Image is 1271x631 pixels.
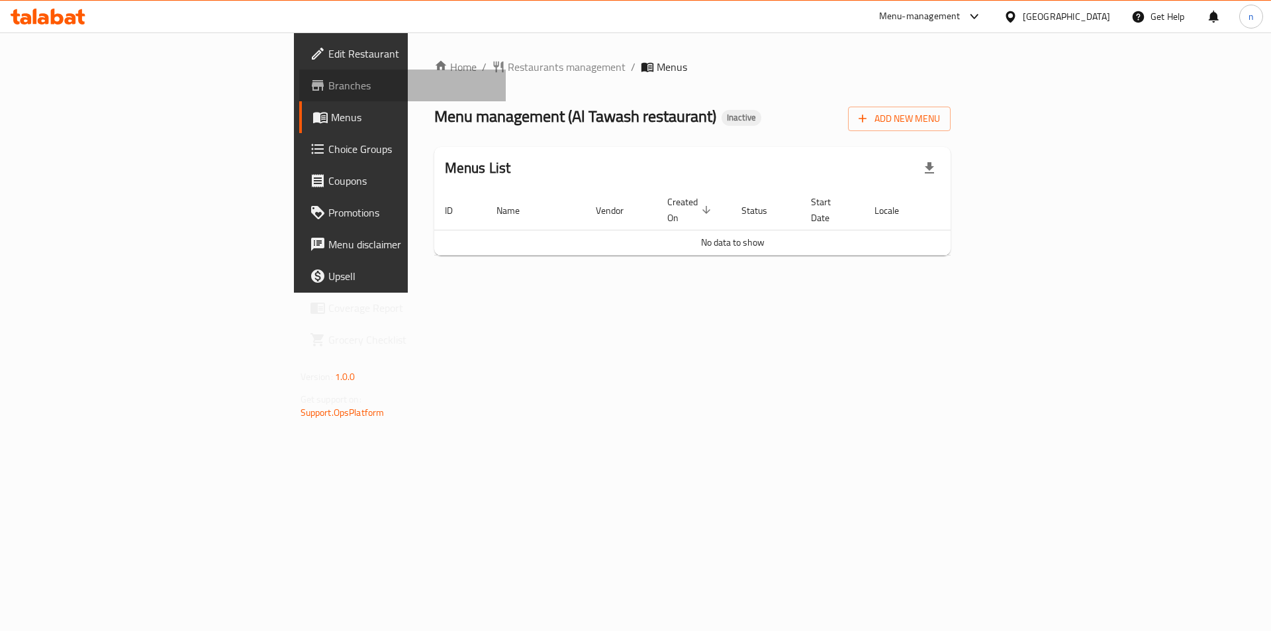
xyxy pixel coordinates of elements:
span: Get support on: [301,391,361,408]
span: ID [445,203,470,218]
span: Menu management ( Al Tawash restaurant ) [434,101,716,131]
span: Name [496,203,537,218]
th: Actions [932,190,1031,230]
span: Upsell [328,268,496,284]
span: Restaurants management [508,59,626,75]
a: Grocery Checklist [299,324,506,356]
nav: breadcrumb [434,59,951,75]
span: Vendor [596,203,641,218]
a: Promotions [299,197,506,228]
a: Support.OpsPlatform [301,404,385,421]
a: Edit Restaurant [299,38,506,70]
span: n [1248,9,1254,24]
span: Status [741,203,784,218]
span: Coupons [328,173,496,189]
span: Edit Restaurant [328,46,496,62]
span: 1.0.0 [335,368,355,385]
a: Menus [299,101,506,133]
div: Menu-management [879,9,961,24]
table: enhanced table [434,190,1031,256]
div: Export file [914,152,945,184]
a: Choice Groups [299,133,506,165]
span: Menus [331,109,496,125]
span: Promotions [328,205,496,220]
span: Start Date [811,194,848,226]
span: Coverage Report [328,300,496,316]
span: Inactive [722,112,761,123]
span: Version: [301,368,333,385]
span: Created On [667,194,715,226]
a: Coupons [299,165,506,197]
span: Grocery Checklist [328,332,496,348]
li: / [631,59,635,75]
span: Choice Groups [328,141,496,157]
span: Locale [874,203,916,218]
div: Inactive [722,110,761,126]
span: Add New Menu [859,111,940,127]
a: Menu disclaimer [299,228,506,260]
span: No data to show [701,234,765,251]
a: Restaurants management [492,59,626,75]
a: Branches [299,70,506,101]
div: [GEOGRAPHIC_DATA] [1023,9,1110,24]
span: Menus [657,59,687,75]
span: Menu disclaimer [328,236,496,252]
button: Add New Menu [848,107,951,131]
span: Branches [328,77,496,93]
a: Coverage Report [299,292,506,324]
a: Upsell [299,260,506,292]
h2: Menus List [445,158,511,178]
